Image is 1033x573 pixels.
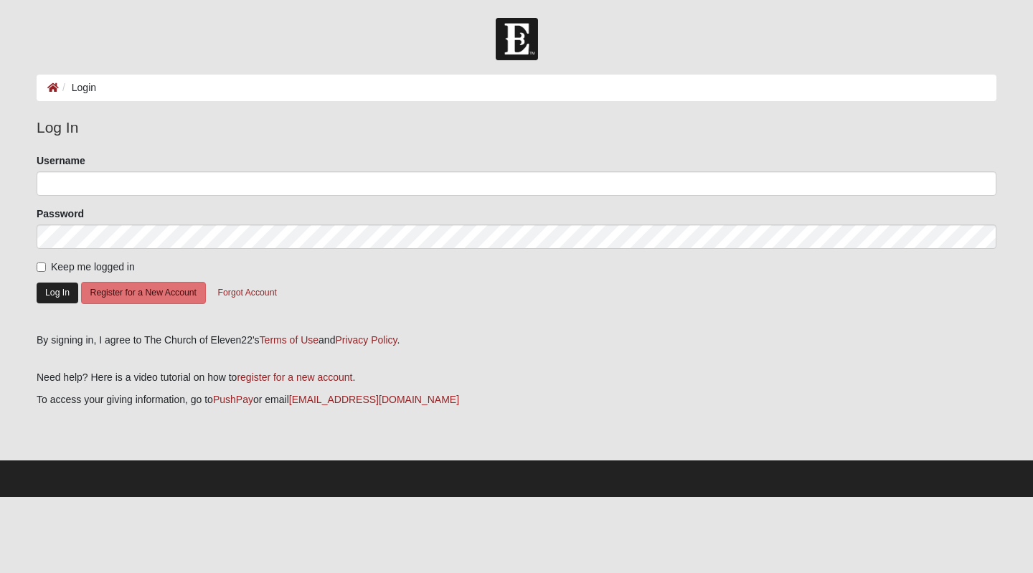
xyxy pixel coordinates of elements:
div: By signing in, I agree to The Church of Eleven22's and . [37,333,996,348]
a: PushPay [213,394,253,405]
a: Terms of Use [260,334,319,346]
button: Log In [37,283,78,303]
li: Login [59,80,96,95]
input: Keep me logged in [37,262,46,272]
a: [EMAIL_ADDRESS][DOMAIN_NAME] [289,394,459,405]
a: register for a new account [237,371,352,383]
button: Register for a New Account [81,282,206,304]
p: To access your giving information, go to or email [37,392,996,407]
span: Keep me logged in [51,261,135,273]
button: Forgot Account [209,282,286,304]
label: Username [37,153,85,168]
label: Password [37,207,84,221]
img: Church of Eleven22 Logo [496,18,538,60]
legend: Log In [37,116,996,139]
p: Need help? Here is a video tutorial on how to . [37,370,996,385]
a: Privacy Policy [335,334,397,346]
